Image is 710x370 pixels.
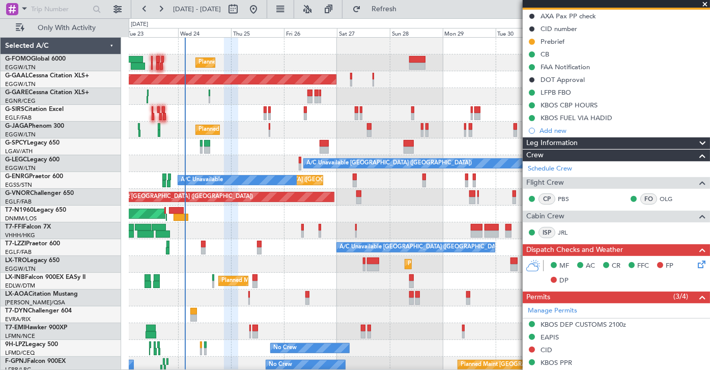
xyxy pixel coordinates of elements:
div: Planned Maint [GEOGRAPHIC_DATA] ([GEOGRAPHIC_DATA]) [221,273,382,289]
div: FO [640,193,657,205]
div: Planned Maint [GEOGRAPHIC_DATA] ([GEOGRAPHIC_DATA]) [198,122,359,137]
span: T7-FFI [5,224,23,230]
div: Wed 24 [178,28,231,37]
div: CB [541,50,549,59]
a: OLG [660,194,683,204]
a: G-LEGCLegacy 600 [5,157,60,163]
span: Permits [526,292,550,303]
div: CID [541,346,552,354]
span: G-SIRS [5,106,24,112]
span: G-GARE [5,90,29,96]
div: KBOS FUEL VIA HADID [541,113,612,122]
a: T7-DYNChallenger 604 [5,308,72,314]
span: T7-EMI [5,325,25,331]
a: G-SPCYLegacy 650 [5,140,60,146]
span: G-JAGA [5,123,29,129]
span: G-ENRG [5,174,29,180]
div: Fri 26 [284,28,337,37]
span: G-LEGC [5,157,27,163]
a: G-FOMOGlobal 6000 [5,56,66,62]
a: Schedule Crew [528,164,572,174]
a: T7-N1960Legacy 650 [5,207,66,213]
a: EGLF/FAB [5,248,32,256]
button: Refresh [348,1,409,17]
div: CP [538,193,555,205]
a: EGLF/FAB [5,114,32,122]
div: Mon 29 [443,28,496,37]
span: FFC [637,261,649,271]
span: T7-DYN [5,308,28,314]
a: EVRA/RIX [5,316,31,323]
input: Trip Number [31,2,90,17]
a: LGAV/ATH [5,148,33,155]
a: G-SIRSCitation Excel [5,106,64,112]
div: CID number [541,24,577,33]
a: G-ENRGPraetor 600 [5,174,63,180]
span: (3/4) [673,291,688,302]
span: Refresh [363,6,406,13]
a: VHHH/HKG [5,232,35,239]
div: FAA Notification [541,63,590,71]
a: JRL [558,228,581,237]
div: KBOS PPR [541,358,572,367]
div: Planned Maint [GEOGRAPHIC_DATA] ([GEOGRAPHIC_DATA]) [93,189,253,205]
a: PBS [558,194,581,204]
span: Dispatch Checks and Weather [526,244,623,256]
span: T7-LZZI [5,241,26,247]
a: LX-INBFalcon 900EX EASy II [5,274,86,280]
a: 9H-LPZLegacy 500 [5,341,58,348]
div: No Crew [273,340,297,356]
div: Thu 25 [231,28,284,37]
a: LX-AOACitation Mustang [5,291,78,297]
span: Only With Activity [26,24,107,32]
span: Flight Crew [526,177,564,189]
span: G-VNOR [5,190,30,196]
div: Prebrief [541,37,564,46]
span: AC [586,261,595,271]
span: T7-N1960 [5,207,34,213]
span: CR [612,261,620,271]
span: LX-TRO [5,258,27,264]
span: G-FOMO [5,56,31,62]
a: EGGW/LTN [5,265,36,273]
button: Only With Activity [11,20,110,36]
span: FP [666,261,673,271]
div: EAPIS [541,333,559,341]
div: Sun 28 [390,28,443,37]
a: EDLW/DTM [5,282,35,290]
div: LFPB FBO [541,88,571,97]
div: Add new [539,126,705,135]
a: EGGW/LTN [5,80,36,88]
span: F-GPNJ [5,358,27,364]
span: G-GAAL [5,73,29,79]
a: T7-FFIFalcon 7X [5,224,51,230]
a: EGSS/STN [5,181,32,189]
span: LX-INB [5,274,25,280]
div: Sat 27 [337,28,390,37]
a: DNMM/LOS [5,215,37,222]
span: 9H-LPZ [5,341,25,348]
a: LFMN/NCE [5,332,35,340]
span: Crew [526,150,544,161]
div: AXA Pax PP check [541,12,596,20]
a: EGNR/CEG [5,97,36,105]
div: Tue 23 [125,28,178,37]
div: Planned Maint [GEOGRAPHIC_DATA] ([GEOGRAPHIC_DATA]) [198,55,359,70]
div: DOT Approval [541,75,585,84]
a: G-GAALCessna Citation XLS+ [5,73,89,79]
span: Leg Information [526,137,578,149]
a: G-GARECessna Citation XLS+ [5,90,89,96]
a: G-VNORChallenger 650 [5,190,74,196]
span: G-SPCY [5,140,27,146]
a: T7-EMIHawker 900XP [5,325,67,331]
span: MF [559,261,569,271]
a: T7-LZZIPraetor 600 [5,241,60,247]
a: LX-TROLegacy 650 [5,258,60,264]
a: LFMD/CEQ [5,349,35,357]
div: Tue 30 [496,28,549,37]
div: A/C Unavailable [GEOGRAPHIC_DATA] ([GEOGRAPHIC_DATA]) [339,240,505,255]
div: A/C Unavailable [181,173,223,188]
a: [PERSON_NAME]/QSA [5,299,65,306]
span: LX-AOA [5,291,29,297]
a: EGLF/FAB [5,198,32,206]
